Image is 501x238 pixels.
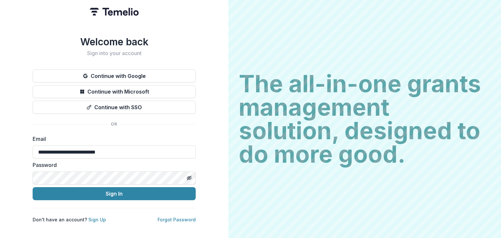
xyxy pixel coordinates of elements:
button: Continue with Google [33,69,196,82]
a: Sign Up [88,217,106,222]
button: Continue with Microsoft [33,85,196,98]
h2: Sign into your account [33,50,196,56]
button: Sign In [33,187,196,200]
img: Temelio [90,8,139,16]
a: Forgot Password [158,217,196,222]
label: Email [33,135,192,143]
p: Don't have an account? [33,216,106,223]
button: Continue with SSO [33,101,196,114]
label: Password [33,161,192,169]
button: Toggle password visibility [184,173,194,183]
h1: Welcome back [33,36,196,48]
